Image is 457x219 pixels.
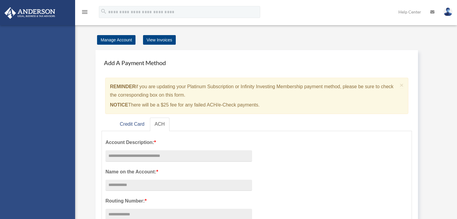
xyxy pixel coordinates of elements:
label: Routing Number: [105,197,252,205]
strong: REMINDER [110,84,136,89]
img: Anderson Advisors Platinum Portal [3,7,57,19]
strong: NOTICE [110,102,128,107]
label: Account Description: [105,138,252,147]
div: if you are updating your Platinum Subscription or Infinity Investing Membership payment method, p... [105,78,408,114]
label: Name on the Account: [105,168,252,176]
span: × [400,82,404,88]
i: search [100,8,107,15]
h4: Add A Payment Method [102,56,412,69]
p: There will be a $25 fee for any failed ACH/e-Check payments. [110,101,398,109]
img: User Pic [443,7,452,16]
a: ACH [150,118,170,131]
button: Close [400,82,404,88]
i: menu [81,8,88,16]
a: Credit Card [115,118,149,131]
a: Manage Account [97,35,136,45]
a: View Invoices [143,35,176,45]
a: menu [81,10,88,16]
